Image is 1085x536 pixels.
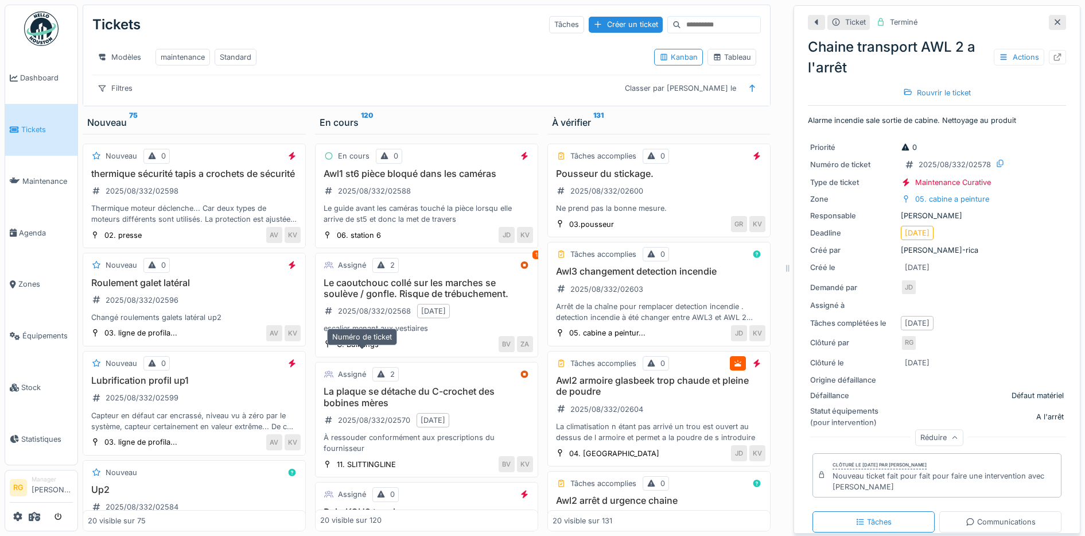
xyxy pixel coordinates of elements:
div: Créer un ticket [589,17,663,32]
div: 0 [901,142,917,153]
div: Terminé [890,17,917,28]
div: Tableau [713,52,751,63]
li: RG [10,479,27,496]
sup: 131 [593,115,604,129]
div: Maintenance Curative [915,177,991,188]
a: Équipements [5,310,77,362]
div: JD [901,279,917,295]
div: Tâches [855,516,892,527]
div: 2025/08/332/02588 [338,186,411,196]
div: KV [285,325,301,341]
div: Changé roulements galets latéral up2 [88,312,301,323]
div: 2025/08/332/02584 [106,502,178,512]
div: 11. SLITTINGLINE [337,459,396,470]
div: 0 [161,260,166,271]
div: KV [749,445,765,461]
div: Demandé par [810,282,896,293]
div: 06. station 6 [337,230,381,241]
div: 1 [532,250,540,259]
a: Dashboard [5,52,77,104]
div: 0 [161,151,166,161]
div: KV [749,325,765,341]
div: Numéro de ticket [327,329,397,345]
div: 03. ligne de profila... [104,437,177,448]
div: Chaine transport AWL 2 a l'arrêt [808,37,1066,78]
div: Ticket [845,17,866,28]
div: Le guide avant les caméras touché la pièce lorsqu elle arrive de st5 et donc la met de travers [320,203,533,225]
h3: Awl2 arrêt d urgence chaine [553,495,765,506]
div: [DATE] [421,306,446,317]
span: Zones [18,279,73,290]
a: Stock [5,362,77,414]
div: En cours [320,115,534,129]
h3: Pousseur du stickage. [553,168,765,179]
span: Dashboard [20,72,73,83]
div: Actions [994,49,1044,65]
span: Maintenance [22,176,73,187]
div: Arrêt de la chaîne pour remplacer detection incendie . detection incendie à été changer entre AWL... [553,301,765,323]
div: KV [285,227,301,243]
h3: Awl3 changement detection incendie [553,266,765,277]
div: Thermique moteur déclenche... Car deux types de moteurs différents sont utilisés. La protection e... [88,203,301,225]
div: KV [749,216,765,232]
div: Tâches [549,16,584,33]
div: 0 [390,489,395,500]
div: A l'arrêt [1036,411,1064,422]
a: Zones [5,259,77,310]
div: Assigné [338,369,366,380]
div: Défaut matériel [1012,390,1064,401]
div: Standard [220,52,251,63]
div: 2025/08/332/02604 [570,404,643,415]
div: KV [517,227,533,243]
div: Nouveau [106,151,137,161]
div: JD [731,325,747,341]
div: 2025/08/332/02596 [106,295,178,306]
div: Ne prend pas la bonne mesure. [553,203,765,214]
div: 2025/08/332/02578 [919,159,991,170]
div: Créé par [810,245,896,256]
div: 03.pousseur [569,219,614,230]
div: Responsable [810,210,896,221]
div: JD [499,227,515,243]
div: 20 visible sur 120 [320,515,382,526]
li: [PERSON_NAME] [32,475,73,500]
div: Assigné [338,489,366,500]
div: 03. ligne de profila... [104,327,177,338]
div: Tickets [92,10,141,40]
div: Réduire [915,430,963,446]
div: [DATE] [421,415,445,426]
a: Agenda [5,207,77,259]
div: Clôturé le [810,357,896,368]
div: 20 visible sur 75 [88,515,146,526]
img: Badge_color-CXgf-gQk.svg [24,11,59,46]
h3: Up2 [88,484,301,495]
div: Tâches complétées le [810,318,896,329]
div: Clôturé par [810,337,896,348]
div: Communications [966,516,1036,527]
div: 0 [660,478,665,489]
div: [DATE] [905,227,930,238]
div: Nouveau [87,115,301,129]
div: AV [266,434,282,450]
div: Numéro de ticket [810,159,896,170]
div: Tâches accomplies [570,358,636,369]
sup: 75 [129,115,138,129]
div: 2025/08/332/02599 [106,392,178,403]
div: maintenance [161,52,205,63]
div: AV [266,325,282,341]
div: Priorité [810,142,896,153]
div: La climatisation n étant pas arrivé un trou est ouvert au dessus de l armoire et permet a la poud... [553,421,765,443]
div: Nouveau ticket fait pour fait pour faire une intervention avec [PERSON_NAME] [833,471,1056,492]
h3: Le caoutchouc collé sur les marches se soulève / gonfle. Risque de trébuchement. [320,277,533,299]
div: BV [499,336,515,352]
div: Type de ticket [810,177,896,188]
div: Origine défaillance [810,375,896,385]
div: 2 [390,260,395,271]
div: Créé le [810,262,896,273]
div: Manager [32,475,73,484]
div: 2025/08/332/02600 [570,186,643,196]
div: 2025/08/332/02598 [106,186,178,196]
h3: Awl2 armoire glasbeek trop chaude et pleine de poudre [553,375,765,397]
div: Tâches accomplies [570,478,636,489]
div: 0 [161,358,166,369]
